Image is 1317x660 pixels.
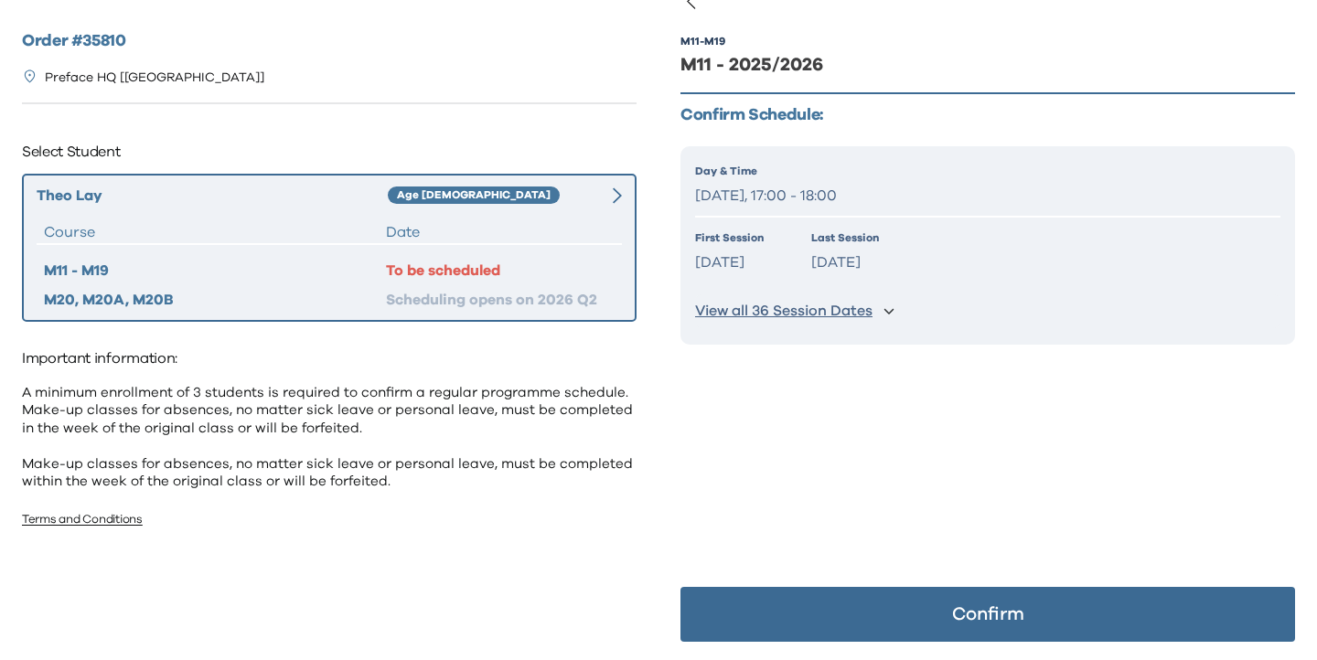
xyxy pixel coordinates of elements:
[680,34,725,48] div: M11 - M19
[22,137,637,166] p: Select Student
[22,29,637,54] h2: Order # 35810
[952,605,1024,623] p: Confirm
[22,344,637,373] p: Important information:
[44,221,386,243] div: Course
[22,384,637,491] p: A minimum enrollment of 3 students is required to confirm a regular programme schedule. Make-up c...
[680,52,1295,78] div: M11 - 2025/2026
[680,105,1295,126] p: Confirm Schedule:
[386,260,615,282] div: To be scheduled
[811,250,879,276] p: [DATE]
[37,185,388,207] div: Theo Lay
[388,186,560,205] div: Age [DEMOGRAPHIC_DATA]
[44,260,386,282] div: M11 - M19
[695,302,873,321] p: View all 36 Session Dates
[811,229,879,246] p: Last Session
[695,183,1280,209] p: [DATE], 17:00 - 18:00
[386,289,615,311] div: Scheduling opens on 2026 Q2
[44,289,386,311] div: M20, M20A, M20B
[695,229,764,246] p: First Session
[386,221,615,243] div: Date
[695,294,1280,328] button: View all 36 Session Dates
[680,587,1295,642] button: Confirm
[45,69,264,88] p: Preface HQ [[GEOGRAPHIC_DATA]]
[695,163,1280,179] p: Day & Time
[695,250,764,276] p: [DATE]
[22,514,143,526] a: Terms and Conditions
